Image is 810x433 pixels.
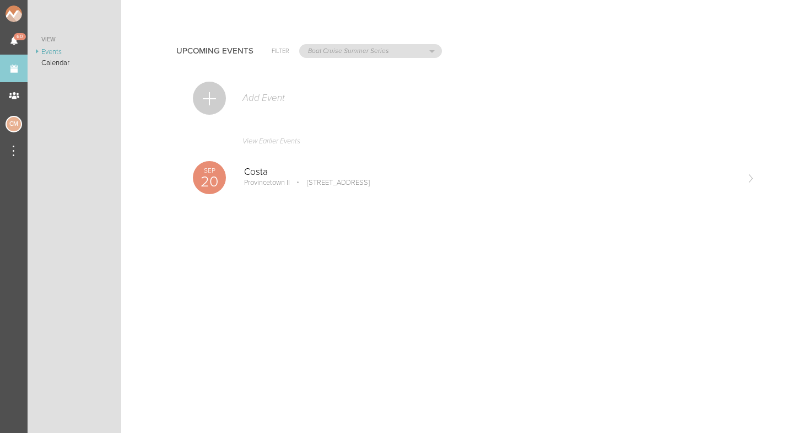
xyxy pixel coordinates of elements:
img: NOMAD [6,6,68,22]
p: Provincetown II [244,178,290,187]
div: Charlie McGinley [6,116,22,132]
p: [STREET_ADDRESS] [291,178,370,187]
span: 60 [14,33,26,40]
h6: Filter [272,46,289,56]
a: Calendar [28,57,121,68]
h4: Upcoming Events [176,46,253,56]
p: Add Event [241,93,285,104]
p: Sep [193,167,226,174]
a: View [28,33,121,46]
a: View Earlier Events [193,131,755,157]
p: 20 [193,174,226,189]
p: Costa [244,167,737,178]
a: Events [28,46,121,57]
